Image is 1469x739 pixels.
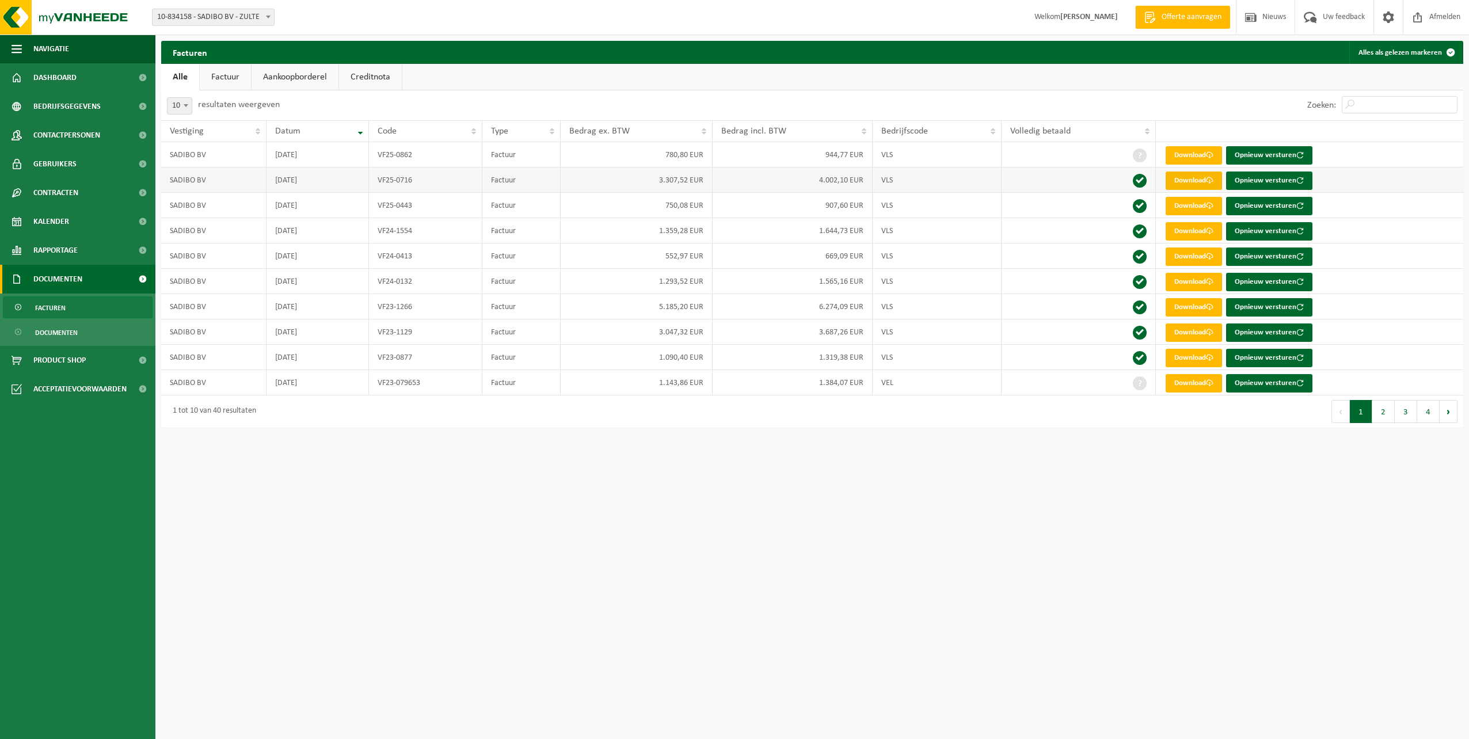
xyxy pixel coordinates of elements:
span: Bedrijfsgegevens [33,92,101,121]
td: Factuur [482,294,561,319]
td: VF23-1266 [369,294,482,319]
td: [DATE] [267,294,369,319]
td: 669,09 EUR [713,243,873,269]
td: SADIBO BV [161,345,267,370]
a: Download [1166,298,1222,317]
td: [DATE] [267,193,369,218]
td: Factuur [482,345,561,370]
td: SADIBO BV [161,319,267,345]
a: Download [1166,146,1222,165]
a: Download [1166,172,1222,190]
button: Alles als gelezen markeren [1349,41,1462,64]
span: Contactpersonen [33,121,100,150]
td: SADIBO BV [161,167,267,193]
td: 1.359,28 EUR [561,218,713,243]
span: Bedrijfscode [881,127,928,136]
td: VLS [873,269,1002,294]
td: VF23-079653 [369,370,482,395]
button: Next [1440,400,1457,423]
td: SADIBO BV [161,294,267,319]
button: Opnieuw versturen [1226,273,1312,291]
a: Factuur [200,64,251,90]
span: Rapportage [33,236,78,265]
a: Download [1166,247,1222,266]
td: Factuur [482,319,561,345]
td: VLS [873,243,1002,269]
td: 944,77 EUR [713,142,873,167]
button: Opnieuw versturen [1226,349,1312,367]
td: 1.293,52 EUR [561,269,713,294]
span: Vestiging [170,127,204,136]
td: 6.274,09 EUR [713,294,873,319]
td: SADIBO BV [161,193,267,218]
span: Type [491,127,508,136]
td: VF25-0443 [369,193,482,218]
span: Bedrag incl. BTW [721,127,786,136]
button: Opnieuw versturen [1226,323,1312,342]
span: Acceptatievoorwaarden [33,375,127,403]
span: 10-834158 - SADIBO BV - ZULTE [152,9,275,26]
label: Zoeken: [1307,101,1336,110]
td: 780,80 EUR [561,142,713,167]
td: VF23-1129 [369,319,482,345]
td: Factuur [482,269,561,294]
span: Dashboard [33,63,77,92]
td: VEL [873,370,1002,395]
button: Opnieuw versturen [1226,298,1312,317]
button: 1 [1350,400,1372,423]
a: Aankoopborderel [252,64,338,90]
button: Opnieuw versturen [1226,374,1312,393]
span: 10-834158 - SADIBO BV - ZULTE [153,9,274,25]
strong: [PERSON_NAME] [1060,13,1118,21]
a: Download [1166,222,1222,241]
button: 3 [1395,400,1417,423]
td: 1.090,40 EUR [561,345,713,370]
a: Offerte aanvragen [1135,6,1230,29]
a: Download [1166,374,1222,393]
td: VF25-0716 [369,167,482,193]
td: 1.143,86 EUR [561,370,713,395]
td: [DATE] [267,218,369,243]
span: Documenten [33,265,82,294]
button: Opnieuw versturen [1226,197,1312,215]
button: Opnieuw versturen [1226,222,1312,241]
td: [DATE] [267,167,369,193]
td: Factuur [482,218,561,243]
td: 1.565,16 EUR [713,269,873,294]
td: 3.687,26 EUR [713,319,873,345]
td: 3.307,52 EUR [561,167,713,193]
td: VLS [873,218,1002,243]
td: VLS [873,142,1002,167]
td: [DATE] [267,319,369,345]
span: Bedrag ex. BTW [569,127,630,136]
span: Kalender [33,207,69,236]
button: Opnieuw versturen [1226,172,1312,190]
td: 4.002,10 EUR [713,167,873,193]
span: Gebruikers [33,150,77,178]
td: Factuur [482,142,561,167]
td: 907,60 EUR [713,193,873,218]
span: Offerte aanvragen [1159,12,1224,23]
label: resultaten weergeven [198,100,280,109]
td: SADIBO BV [161,243,267,269]
span: Navigatie [33,35,69,63]
td: [DATE] [267,370,369,395]
button: Previous [1331,400,1350,423]
td: SADIBO BV [161,142,267,167]
td: VLS [873,345,1002,370]
td: Factuur [482,167,561,193]
a: Alle [161,64,199,90]
span: Product Shop [33,346,86,375]
td: 3.047,32 EUR [561,319,713,345]
td: SADIBO BV [161,218,267,243]
td: VF24-0413 [369,243,482,269]
td: VF24-1554 [369,218,482,243]
td: [DATE] [267,142,369,167]
td: VF23-0877 [369,345,482,370]
td: [DATE] [267,243,369,269]
td: 750,08 EUR [561,193,713,218]
td: VLS [873,167,1002,193]
td: 552,97 EUR [561,243,713,269]
td: VF25-0862 [369,142,482,167]
button: 2 [1372,400,1395,423]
